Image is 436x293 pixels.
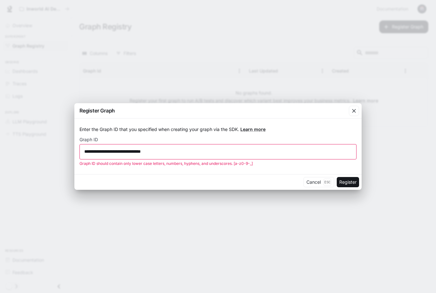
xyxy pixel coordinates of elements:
[79,126,357,133] p: Enter the Graph ID that you specified when creating your graph via the SDK.
[79,137,98,142] p: Graph ID
[79,107,115,114] p: Register Graph
[323,179,331,186] p: Esc
[337,177,359,187] button: Register
[79,160,352,167] p: Graph ID should contain only lower case letters, numbers, hyphens, and underscores. [a-z0-9-_]
[304,177,334,187] button: CancelEsc
[240,127,266,132] a: Learn more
